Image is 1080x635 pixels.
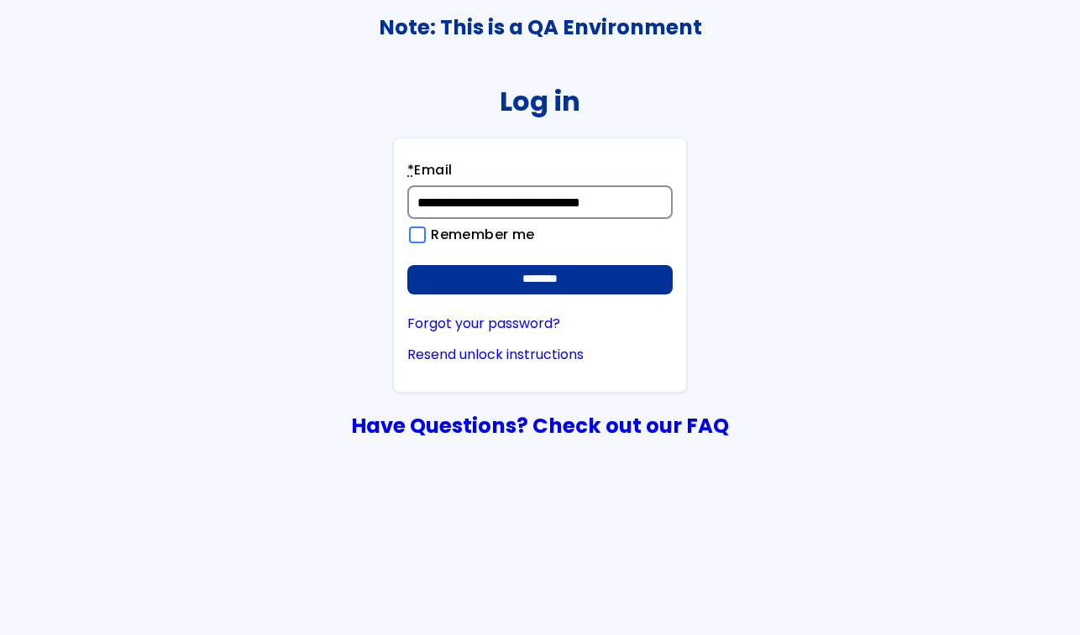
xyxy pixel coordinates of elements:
[407,160,452,185] label: Email
[407,347,673,362] a: Resend unlock instructions
[407,316,673,331] a: Forgot your password?
[351,411,729,440] a: Have Questions? Check out our FAQ
[407,160,414,180] abbr: required
[422,227,534,242] label: Remember me
[1,16,1079,39] h3: Note: This is a QA Environment
[500,86,580,117] h2: Log in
